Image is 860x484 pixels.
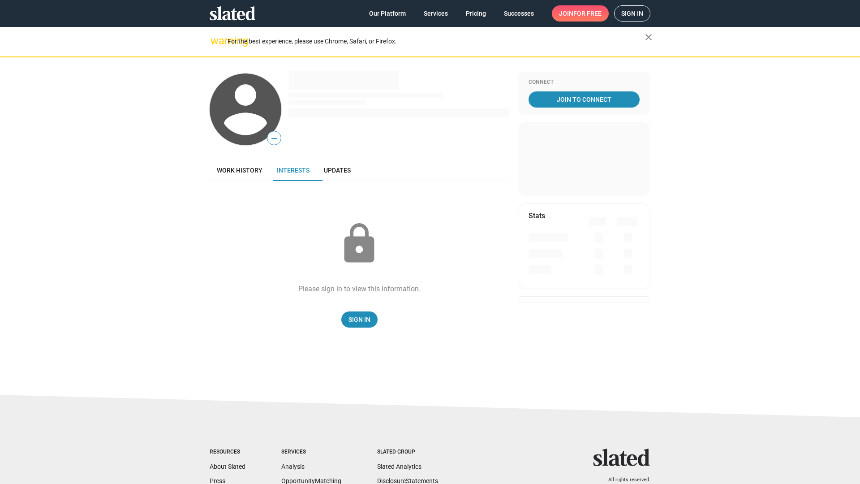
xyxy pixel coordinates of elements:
[643,32,654,43] mat-icon: close
[217,167,262,174] span: Work history
[504,5,534,22] span: Successes
[348,311,370,328] span: Sign In
[277,167,310,174] span: Interests
[424,5,448,22] span: Services
[497,5,541,22] a: Successes
[362,5,413,22] a: Our Platform
[281,449,341,456] div: Services
[559,5,602,22] span: Join
[210,160,270,181] a: Work history
[621,6,643,21] span: Sign in
[529,91,640,108] a: Join To Connect
[614,5,650,22] a: Sign in
[324,167,351,174] span: Updates
[369,5,406,22] span: Our Platform
[377,449,438,456] div: Slated Group
[210,463,245,470] a: About Slated
[270,160,317,181] a: Interests
[529,211,545,220] mat-card-title: Stats
[466,5,486,22] span: Pricing
[530,91,638,108] span: Join To Connect
[228,35,645,48] div: For the best experience, please use Chrome, Safari, or Firefox.
[341,311,378,328] a: Sign In
[298,284,421,294] div: Please sign in to view this information.
[267,133,281,144] span: —
[210,449,245,456] div: Resources
[211,35,221,46] mat-icon: warning
[573,5,602,22] span: for free
[417,5,455,22] a: Services
[281,463,305,470] a: Analysis
[317,160,358,181] a: Updates
[337,221,382,266] mat-icon: lock
[552,5,609,22] a: Joinfor free
[377,463,421,470] a: Slated Analytics
[529,79,640,86] div: Connect
[459,5,493,22] a: Pricing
